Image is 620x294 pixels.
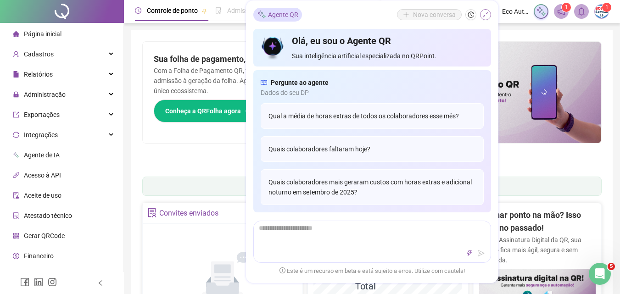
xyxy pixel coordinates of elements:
button: thunderbolt [464,248,475,259]
span: left [97,280,104,286]
span: sync [13,132,19,138]
span: Sua inteligência artificial especializada no QRPoint. [292,51,483,61]
button: Conheça a QRFolha agora [154,100,263,122]
span: Financeiro [24,252,54,260]
span: history [468,11,474,18]
span: Atestado técnico [24,212,72,219]
span: export [13,111,19,118]
span: bell [577,7,586,16]
span: Administração [24,91,66,98]
h2: Sua folha de pagamento, mais simples do que nunca! [154,53,361,66]
span: solution [13,212,19,219]
span: Controle de ponto [147,7,198,14]
span: dollar [13,253,19,259]
p: Com a Folha de Pagamento QR, você faz tudo em um só lugar: da admissão à geração da folha. Agilid... [154,66,361,96]
img: sparkle-icon.fc2bf0ac1784a2077858766a79e2daf3.svg [257,10,266,19]
iframe: Intercom live chat [589,263,611,285]
span: file [13,71,19,78]
span: linkedin [34,277,43,287]
span: lock [13,91,19,98]
span: 1 [605,4,609,11]
span: Este é um recurso em beta e está sujeito a erros. Utilize com cautela! [279,266,465,276]
div: Quais colaboradores mais geraram custos com horas extras e adicional noturno em setembro de 2025? [261,169,484,205]
span: api [13,172,19,178]
span: Gerar QRCode [24,232,65,239]
div: Convites enviados [159,205,218,221]
span: clock-circle [135,7,141,14]
span: solution [147,208,157,217]
sup: Atualize o seu contato no menu Meus Dados [602,3,611,12]
span: Integrações [24,131,58,139]
div: Qual a média de horas extras de todos os colaboradores esse mês? [261,103,484,129]
span: shrink [482,11,489,18]
span: notification [557,7,565,16]
span: audit [13,192,19,199]
span: 5 [608,263,615,270]
span: Acesso à API [24,172,61,179]
span: qrcode [13,233,19,239]
span: Aceite de uso [24,192,61,199]
img: sparkle-icon.fc2bf0ac1784a2077858766a79e2daf3.svg [536,6,546,17]
img: 29668 [595,5,609,18]
button: send [476,248,487,259]
sup: 1 [562,3,571,12]
span: Página inicial [24,30,61,38]
div: Agente QR [253,8,302,22]
h2: Assinar ponto na mão? Isso ficou no passado! [479,209,596,235]
span: Cadastros [24,50,54,58]
span: exclamation-circle [279,267,285,273]
span: home [13,31,19,37]
span: read [261,78,267,88]
button: Nova conversa [397,9,462,20]
span: facebook [20,277,29,287]
span: thunderbolt [466,250,473,256]
h4: Olá, eu sou o Agente QR [292,34,483,47]
span: Pergunte ao agente [271,78,329,88]
span: instagram [48,277,57,287]
span: Eco Automotive [502,6,528,17]
span: Admissão digital [227,7,274,14]
span: 1 [565,4,568,11]
span: Exportações [24,111,60,118]
span: file-done [215,7,222,14]
span: arrow-right [245,108,251,114]
img: icon [261,34,285,61]
span: Dados do seu DP [261,88,484,98]
p: Com a Assinatura Digital da QR, sua gestão fica mais ágil, segura e sem papelada. [479,235,596,265]
span: user-add [13,51,19,57]
span: Relatórios [24,71,53,78]
span: Agente de IA [24,151,60,159]
span: pushpin [201,8,207,14]
span: Conheça a QRFolha agora [165,106,241,116]
div: Quais colaboradores faltaram hoje? [261,136,484,162]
